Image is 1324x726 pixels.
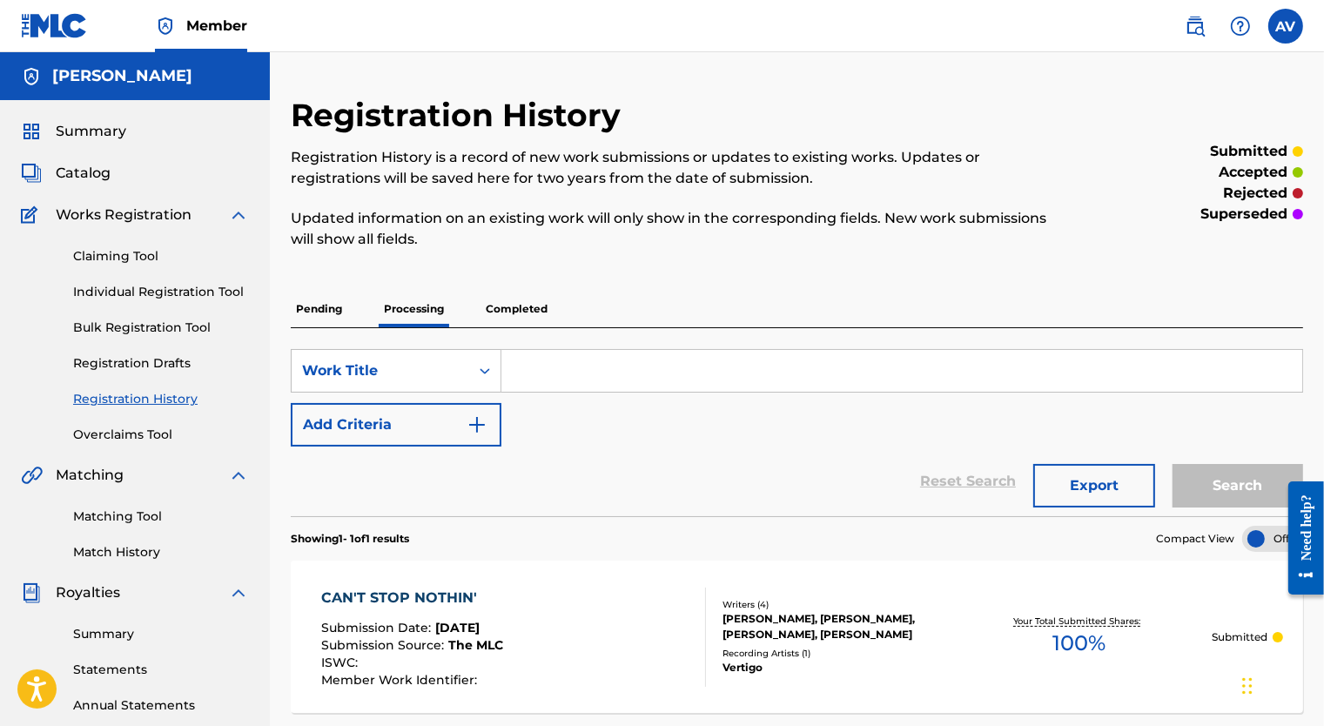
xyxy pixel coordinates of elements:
span: Catalog [56,163,111,184]
a: CAN'T STOP NOTHIN'Submission Date:[DATE]Submission Source:The MLCISWC:Member Work Identifier:Writ... [291,561,1303,713]
img: expand [228,465,249,486]
span: Compact View [1156,531,1234,547]
img: MLC Logo [21,13,88,38]
a: Statements [73,661,249,679]
div: Vertigo [722,660,946,676]
span: Summary [56,121,126,142]
img: Top Rightsholder [155,16,176,37]
a: Annual Statements [73,696,249,715]
img: expand [228,582,249,603]
span: Matching [56,465,124,486]
p: Submitted [1212,629,1267,645]
img: search [1185,16,1206,37]
div: User Menu [1268,9,1303,44]
p: Registration History is a record of new work submissions or updates to existing works. Updates or... [291,147,1071,189]
a: Matching Tool [73,508,249,526]
span: Royalties [56,582,120,603]
a: Public Search [1178,9,1213,44]
a: Individual Registration Tool [73,283,249,301]
p: Showing 1 - 1 of 1 results [291,531,409,547]
a: Claiming Tool [73,247,249,266]
p: Your Total Submitted Shares: [1013,615,1145,628]
img: Royalties [21,582,42,603]
a: Match History [73,543,249,561]
a: Bulk Registration Tool [73,319,249,337]
p: Completed [481,291,553,327]
p: Processing [379,291,449,327]
div: Drag [1242,660,1253,712]
img: help [1230,16,1251,37]
span: 100 % [1052,628,1106,659]
a: Registration Drafts [73,354,249,373]
div: Writers ( 4 ) [722,598,946,611]
span: Member [186,16,247,36]
img: 9d2ae6d4665cec9f34b9.svg [467,414,487,435]
button: Add Criteria [291,403,501,447]
img: Matching [21,465,43,486]
iframe: Resource Center [1275,468,1324,608]
span: [DATE] [435,620,480,635]
iframe: Chat Widget [1237,642,1324,726]
div: Recording Artists ( 1 ) [722,647,946,660]
a: Registration History [73,390,249,408]
p: submitted [1210,141,1287,162]
p: Pending [291,291,347,327]
a: CatalogCatalog [21,163,111,184]
a: Overclaims Tool [73,426,249,444]
h5: Andrew Viz [52,66,192,86]
h2: Registration History [291,96,629,135]
img: Summary [21,121,42,142]
p: superseded [1200,204,1287,225]
span: Works Registration [56,205,192,225]
span: Member Work Identifier : [321,672,481,688]
span: Submission Source : [321,637,448,653]
span: Submission Date : [321,620,435,635]
button: Export [1033,464,1155,508]
img: Catalog [21,163,42,184]
img: Works Registration [21,205,44,225]
p: accepted [1219,162,1287,183]
span: ISWC : [321,655,362,670]
p: Updated information on an existing work will only show in the corresponding fields. New work subm... [291,208,1071,250]
p: rejected [1223,183,1287,204]
form: Search Form [291,349,1303,516]
div: Help [1223,9,1258,44]
div: CAN'T STOP NOTHIN' [321,588,503,608]
span: The MLC [448,637,503,653]
div: [PERSON_NAME], [PERSON_NAME], [PERSON_NAME], [PERSON_NAME] [722,611,946,642]
a: SummarySummary [21,121,126,142]
div: Work Title [302,360,459,381]
img: Accounts [21,66,42,87]
img: expand [228,205,249,225]
a: Summary [73,625,249,643]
